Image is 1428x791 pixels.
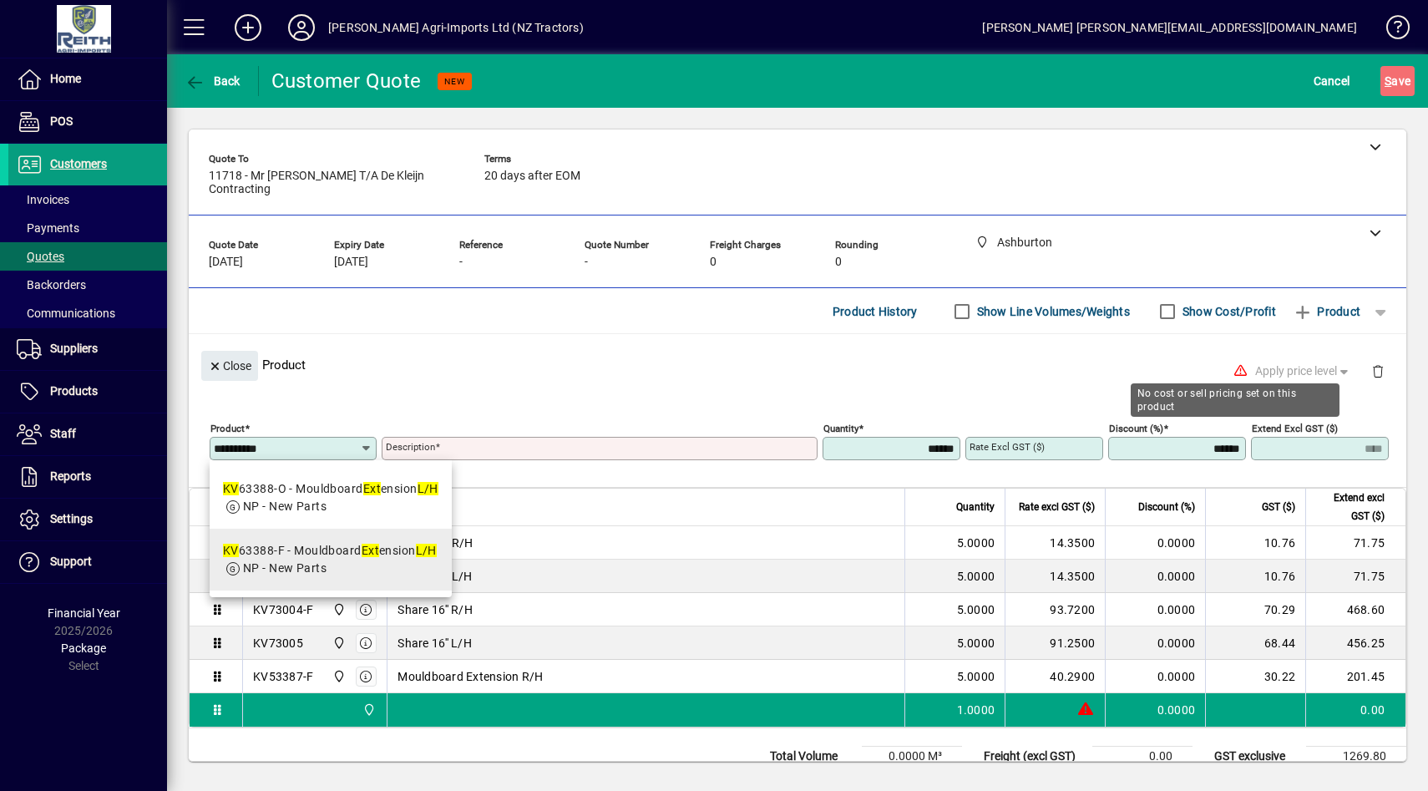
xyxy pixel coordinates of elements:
a: Backorders [8,271,167,299]
td: 0.00 [1092,747,1193,767]
button: Profile [275,13,328,43]
span: 11718 - Mr [PERSON_NAME] T/A De Kleijn Contracting [209,170,459,196]
td: GST exclusive [1206,747,1306,767]
button: Back [180,66,245,96]
td: 0.0000 [1105,593,1205,626]
span: Financial Year [48,606,120,620]
span: [DATE] [209,256,243,269]
a: Home [8,58,167,100]
span: Staff [50,427,76,440]
td: 456.25 [1305,626,1405,660]
em: KV [223,482,239,495]
button: Close [201,351,258,381]
span: - [459,256,463,269]
td: 30.22 [1205,660,1305,693]
span: Close [208,352,251,380]
span: Apply price level [1255,363,1352,380]
span: [DATE] [334,256,368,269]
div: KV73004-F [253,601,313,618]
mat-label: Extend excl GST ($) [1252,423,1338,434]
span: Quotes [17,250,64,263]
td: 68.44 [1205,626,1305,660]
a: Communications [8,299,167,327]
span: Customers [50,157,107,170]
span: Home [50,72,81,85]
mat-label: Quantity [823,423,858,434]
span: 1.0000 [957,702,995,718]
a: Payments [8,214,167,242]
span: Payments [17,221,79,235]
td: 0.0000 [1105,626,1205,660]
div: Product [189,334,1406,395]
a: Support [8,541,167,583]
em: KV [223,544,239,557]
span: Cancel [1314,68,1350,94]
span: 5.0000 [957,535,995,551]
mat-option: KV63388-O - Mouldboard Extension L/H [210,467,452,529]
span: NP - New Parts [243,561,327,575]
td: 71.75 [1305,526,1405,560]
span: Settings [50,512,93,525]
td: 0.0000 [1105,693,1205,727]
em: Ext [362,544,379,557]
div: KV73005 [253,635,303,652]
span: Mouldboard Extension R/H [398,668,543,685]
span: 0 [710,256,717,269]
app-page-header-button: Close [197,357,262,373]
span: ave [1385,68,1410,94]
span: Ashburton [328,634,347,652]
span: Quantity [956,498,995,516]
span: Package [61,641,106,655]
span: 5.0000 [957,568,995,585]
div: KV53387-F [253,668,313,685]
span: Share 16'' R/H [398,601,473,618]
div: 63388-O - Mouldboard ension [223,480,438,498]
span: Suppliers [50,342,98,355]
td: 70.29 [1205,593,1305,626]
span: S [1385,74,1391,88]
div: Customer Quote [271,68,422,94]
td: 0.00 [1305,693,1405,727]
div: [PERSON_NAME] [PERSON_NAME][EMAIL_ADDRESS][DOMAIN_NAME] [982,14,1357,41]
a: Settings [8,499,167,540]
button: Cancel [1309,66,1355,96]
span: GST ($) [1262,498,1295,516]
span: POS [50,114,73,128]
a: Suppliers [8,328,167,370]
a: Quotes [8,242,167,271]
div: 93.7200 [1015,601,1095,618]
em: L/H [418,482,438,495]
mat-label: Description [386,441,435,453]
span: Invoices [17,193,69,206]
td: 0.0000 [1105,526,1205,560]
button: Save [1380,66,1415,96]
span: 0 [835,256,842,269]
a: Invoices [8,185,167,214]
mat-option: KV63388-F - Mouldboard Extension L/H [210,529,452,591]
div: No cost or sell pricing set on this product [1131,383,1339,417]
span: 5.0000 [957,601,995,618]
span: Support [50,555,92,568]
td: 0.0000 [1105,560,1205,593]
span: Extend excl GST ($) [1316,489,1385,525]
div: 40.2900 [1015,668,1095,685]
td: 1269.80 [1306,747,1406,767]
em: Ext [363,482,381,495]
span: Products [50,384,98,398]
span: Backorders [17,278,86,292]
td: Total Volume [762,747,862,767]
label: Show Cost/Profit [1179,303,1276,320]
td: 0.0000 M³ [862,747,962,767]
mat-label: Product [210,423,245,434]
span: NEW [444,76,465,87]
td: 10.76 [1205,526,1305,560]
span: Share 16'' L/H [398,635,472,652]
span: Rate excl GST ($) [1019,498,1095,516]
td: 10.76 [1205,560,1305,593]
app-page-header-button: Back [167,66,259,96]
div: [PERSON_NAME] Agri-Imports Ltd (NZ Tractors) [328,14,584,41]
a: Reports [8,456,167,498]
span: Ashburton [358,701,377,719]
label: Show Line Volumes/Weights [974,303,1130,320]
span: - [585,256,588,269]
